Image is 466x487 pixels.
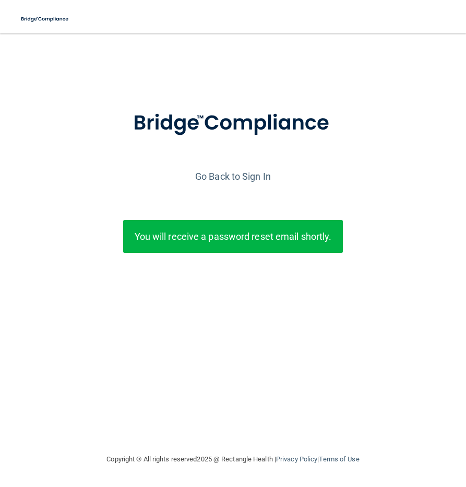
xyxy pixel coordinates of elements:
[16,8,75,30] img: bridge_compliance_login_screen.278c3ca4.svg
[276,455,317,463] a: Privacy Policy
[195,171,271,182] a: Go Back to Sign In
[43,443,424,476] div: Copyright © All rights reserved 2025 @ Rectangle Health | |
[319,455,359,463] a: Terms of Use
[131,228,336,245] p: You will receive a password reset email shortly.
[112,96,355,150] img: bridge_compliance_login_screen.278c3ca4.svg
